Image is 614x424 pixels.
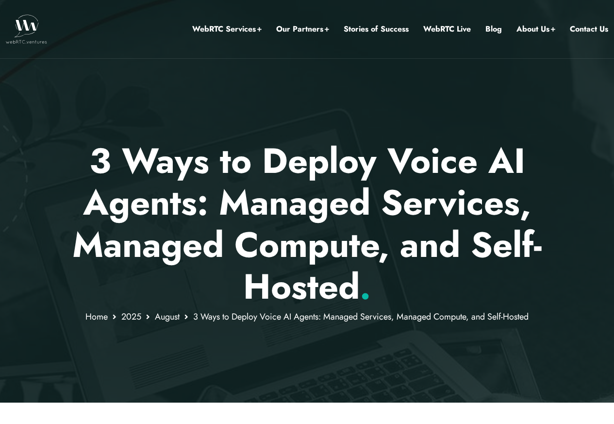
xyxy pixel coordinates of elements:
[23,140,591,308] p: 3 Ways to Deploy Voice AI Agents: Managed Services, Managed Compute, and Self-Hosted
[121,310,141,323] a: 2025
[344,23,409,35] a: Stories of Success
[516,23,555,35] a: About Us
[192,23,262,35] a: WebRTC Services
[485,23,502,35] a: Blog
[360,261,371,312] span: .
[423,23,471,35] a: WebRTC Live
[155,310,180,323] a: August
[193,310,529,323] span: 3 Ways to Deploy Voice AI Agents: Managed Services, Managed Compute, and Self-Hosted
[276,23,329,35] a: Our Partners
[6,15,47,44] img: WebRTC.ventures
[85,310,108,323] a: Home
[570,23,608,35] a: Contact Us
